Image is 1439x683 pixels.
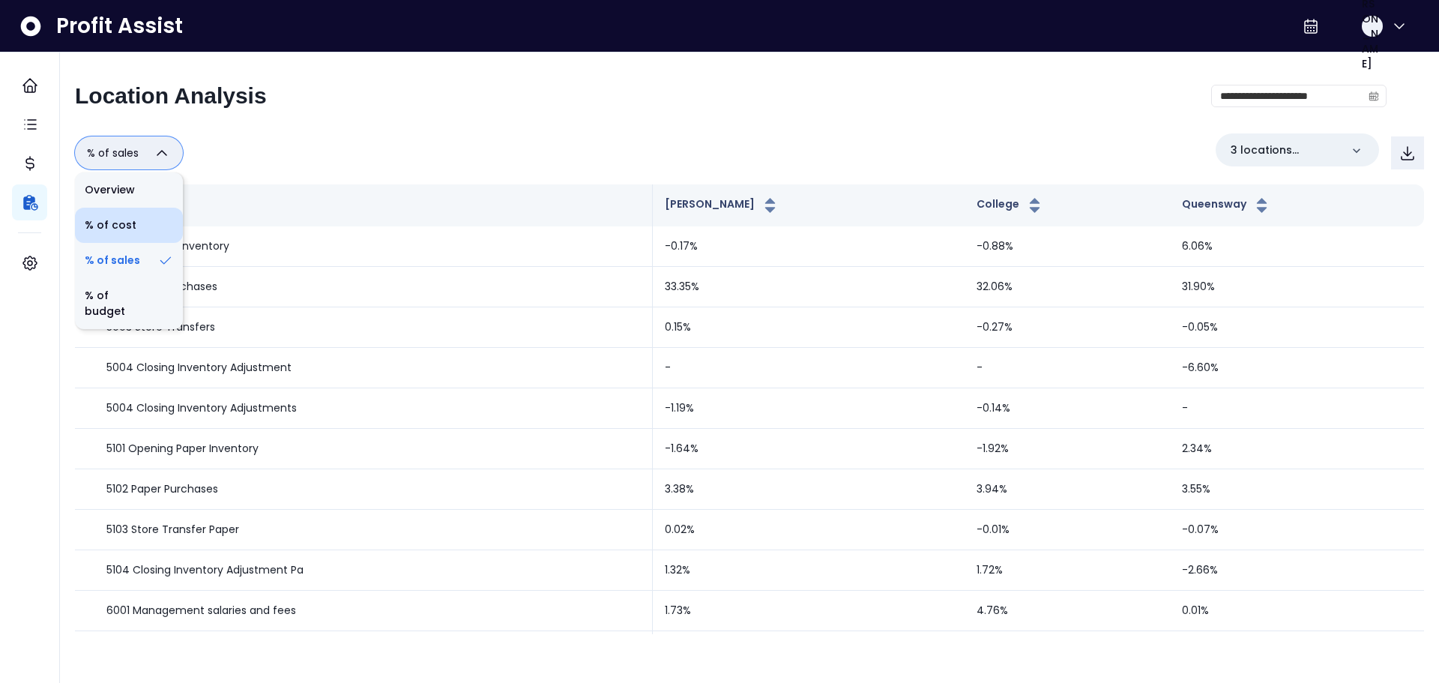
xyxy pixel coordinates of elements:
[965,510,1170,550] td: -0.01%
[965,226,1170,267] td: -0.88%
[106,522,239,538] p: 5103 Store Transfer Paper
[965,631,1170,672] td: 17.79%
[653,267,965,307] td: 33.35%
[1170,267,1424,307] td: 31.90%
[965,591,1170,631] td: 4.76%
[1170,307,1424,348] td: -0.05%
[75,278,183,329] li: % of budget
[1170,469,1424,510] td: 3.55%
[653,307,965,348] td: 0.15%
[965,388,1170,429] td: -0.14%
[106,400,297,416] p: 5004 Closing Inventory Adjustments
[965,469,1170,510] td: 3.94%
[75,243,183,278] li: % of sales
[653,631,965,672] td: 19.43%
[1170,631,1424,672] td: 14.94%
[1170,591,1424,631] td: 0.01%
[965,267,1170,307] td: 32.06%
[653,348,965,388] td: -
[106,441,259,457] p: 5101 Opening Paper Inventory
[1170,348,1424,388] td: -6.60%
[1170,226,1424,267] td: 6.06%
[965,348,1170,388] td: -
[1231,142,1340,158] p: 3 locations selected
[653,469,965,510] td: 3.38%
[653,388,965,429] td: -1.19%
[75,208,183,243] li: % of cost
[1170,388,1424,429] td: -
[965,550,1170,591] td: 1.72%
[1182,196,1271,214] button: Queensway
[965,429,1170,469] td: -1.92%
[75,82,267,109] h2: Location Analysis
[977,196,1044,214] button: College
[653,226,965,267] td: -0.17%
[87,144,139,162] span: % of sales
[56,13,183,40] span: Profit Assist
[653,591,965,631] td: 1.73%
[665,196,779,214] button: [PERSON_NAME]
[653,510,965,550] td: 0.02%
[106,481,218,497] p: 5102 Paper Purchases
[965,307,1170,348] td: -0.27%
[1170,550,1424,591] td: -2.66%
[653,550,965,591] td: 1.32%
[653,429,965,469] td: -1.64%
[1170,429,1424,469] td: 2.34%
[75,172,183,208] li: Overview
[1369,91,1379,101] svg: calendar
[1170,510,1424,550] td: -0.07%
[106,360,292,376] p: 5004 Closing Inventory Adjustment
[106,562,304,578] p: 5104 Closing Inventory Adjustment Pa
[106,603,296,619] p: 6001 Management salaries and fees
